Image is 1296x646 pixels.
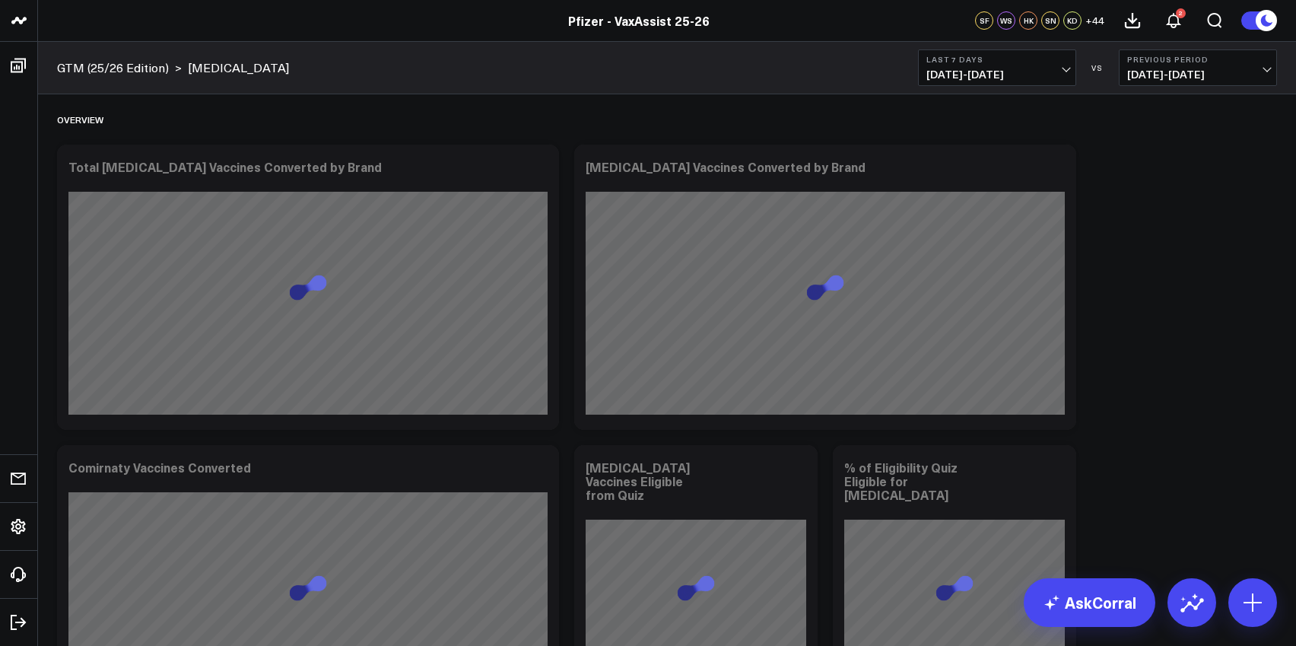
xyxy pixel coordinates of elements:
[57,59,169,76] a: GTM (25/26 Edition)
[188,59,289,76] a: [MEDICAL_DATA]
[1085,11,1104,30] button: +44
[586,460,704,501] div: [MEDICAL_DATA] Vaccines Eligible from Quiz
[68,160,382,173] div: Total [MEDICAL_DATA] Vaccines Converted by Brand
[844,460,963,501] div: % of Eligibility Quiz Eligible for [MEDICAL_DATA]
[1127,68,1269,81] span: [DATE] - [DATE]
[1085,15,1104,26] span: + 44
[1127,55,1269,64] b: Previous Period
[1063,11,1082,30] div: KD
[975,11,993,30] div: SF
[997,11,1015,30] div: WS
[1024,578,1155,627] a: AskCorral
[1019,11,1037,30] div: HK
[1084,63,1111,72] div: VS
[1119,49,1277,86] button: Previous Period[DATE]-[DATE]
[1176,8,1186,18] div: 2
[586,160,866,173] div: [MEDICAL_DATA] Vaccines Converted by Brand
[918,49,1076,86] button: Last 7 Days[DATE]-[DATE]
[57,59,182,76] div: >
[926,68,1068,81] span: [DATE] - [DATE]
[68,460,251,474] div: Comirnaty Vaccines Converted
[57,102,103,137] div: Overview
[568,12,710,29] a: Pfizer - VaxAssist 25-26
[1041,11,1059,30] div: SN
[926,55,1068,64] b: Last 7 Days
